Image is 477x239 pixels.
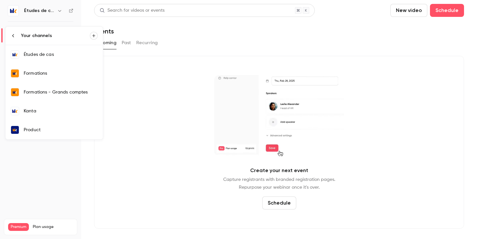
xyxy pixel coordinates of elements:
img: Product [11,126,19,134]
div: Product [24,127,98,133]
div: Kanta [24,108,98,114]
div: Formations - Grands comptes [24,89,98,95]
img: Études de cas [11,51,19,58]
img: Formations - Grands comptes [11,88,19,96]
img: Kanta [11,107,19,115]
img: Formations [11,69,19,77]
div: Études de cas [24,51,98,58]
div: Formations [24,70,98,77]
div: Your channels [21,32,90,39]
